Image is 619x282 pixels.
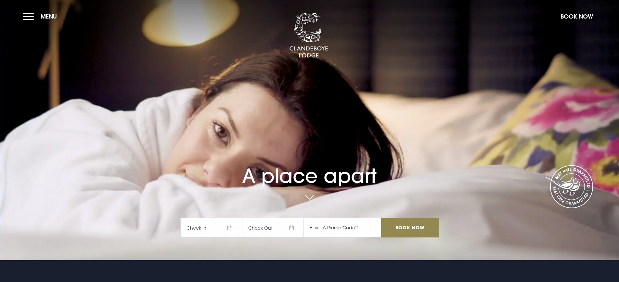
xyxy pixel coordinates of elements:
span: Check Out [242,218,304,237]
button: Menu [23,9,60,23]
input: Book Now [381,218,438,237]
span: Check In [180,218,242,237]
span: Menu [41,13,57,20]
h1: A place apart [180,147,438,187]
input: Have A Promo Code? [304,218,381,237]
img: Clandeboye Lodge [289,13,328,58]
button: Book Now [557,9,596,23]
